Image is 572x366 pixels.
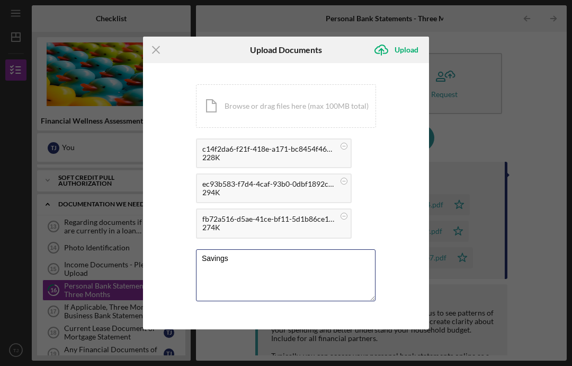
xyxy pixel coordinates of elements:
div: 274K [202,223,335,232]
div: ec93b583-f7d4-4caf-93b0-0dbf1892ca0b.pdf [202,180,335,188]
div: c14f2da6-f21f-418e-a171-bc8454f46b7f.pdf [202,145,335,153]
button: Upload [368,39,429,60]
textarea: Savings [196,249,376,301]
h6: Upload Documents [250,45,322,55]
div: fb72a516-d5ae-41ce-bf11-5d1b86ce1a8c.pdf [202,215,335,223]
div: 294K [202,188,335,197]
div: 228K [202,153,335,162]
div: Upload [395,39,418,60]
